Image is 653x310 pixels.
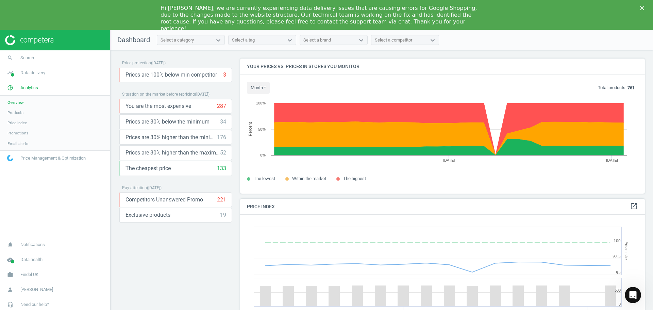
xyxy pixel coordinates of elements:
span: Within the market [292,176,326,181]
span: Data health [20,257,43,263]
text: 500 [615,288,621,293]
span: The lowest [254,176,275,181]
span: Need our help? [20,301,49,308]
div: 34 [220,118,226,126]
i: work [4,268,17,281]
span: Exclusive products [125,211,170,219]
div: 133 [217,165,226,172]
div: Select a brand [303,37,331,43]
h4: Your prices vs. prices in stores you monitor [240,59,645,75]
text: 0 [619,302,621,307]
span: Promotions [7,130,28,136]
b: 761 [627,85,635,90]
span: Price Management & Optimization [20,155,86,161]
tspan: [DATE] [606,158,618,162]
span: Prices are 30% higher than the minimum [125,134,217,141]
div: Hi [PERSON_NAME], we are currently experiencing data delivery issues that are causing errors for ... [161,5,482,32]
span: Price protection [122,61,151,65]
span: Findel UK [20,272,38,278]
span: Situation on the market before repricing [122,92,195,97]
i: notifications [4,238,17,251]
span: The cheapest price [125,165,171,172]
div: Select a competitor [375,37,412,43]
div: 287 [217,102,226,110]
span: Prices are 30% higher than the maximal [125,149,220,157]
span: Prices are 100% below min competitor [125,71,217,79]
i: cloud_done [4,253,17,266]
span: Overview [7,100,24,105]
div: 52 [220,149,226,157]
text: 95 [616,270,621,275]
p: Total products: [598,85,635,91]
span: ( [DATE] ) [195,92,210,97]
tspan: [DATE] [443,158,455,162]
span: Pay attention [122,185,147,190]
tspan: Percent [248,122,253,136]
span: Analytics [20,85,38,91]
span: ( [DATE] ) [147,185,162,190]
span: ( [DATE] ) [151,61,166,65]
div: Select a tag [232,37,255,43]
text: 97.5 [613,254,621,259]
span: Email alerts [7,141,28,146]
text: 0% [260,153,266,157]
div: 221 [217,196,226,203]
i: timeline [4,66,17,79]
span: Products [7,110,23,115]
span: Prices are 30% below the minimum [125,118,210,126]
span: Data delivery [20,70,45,76]
span: Notifications [20,242,45,248]
span: Price index [7,120,27,126]
img: ajHJNr6hYgQAAAAASUVORK5CYII= [5,35,53,45]
tspan: Price Index [624,242,629,260]
i: search [4,51,17,64]
h4: Price Index [240,199,645,215]
span: Competitors Unanswered Promo [125,196,203,203]
img: wGWNvw8QSZomAAAAABJRU5ErkJggg== [7,155,13,161]
span: Dashboard [117,36,150,44]
div: 19 [220,211,226,219]
div: 176 [217,134,226,141]
span: [PERSON_NAME] [20,287,53,293]
i: pie_chart_outlined [4,81,17,94]
div: Close [640,6,647,10]
div: 3 [223,71,226,79]
text: 50% [258,127,266,131]
i: person [4,283,17,296]
div: Select a category [161,37,194,43]
span: You are the most expensive [125,102,191,110]
iframe: Intercom live chat [625,287,641,303]
text: 100 [614,239,621,243]
a: open_in_new [630,202,638,211]
span: The highest [343,176,366,181]
span: Search [20,55,34,61]
i: open_in_new [630,202,638,210]
text: 100% [256,101,266,105]
button: month [247,82,270,94]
